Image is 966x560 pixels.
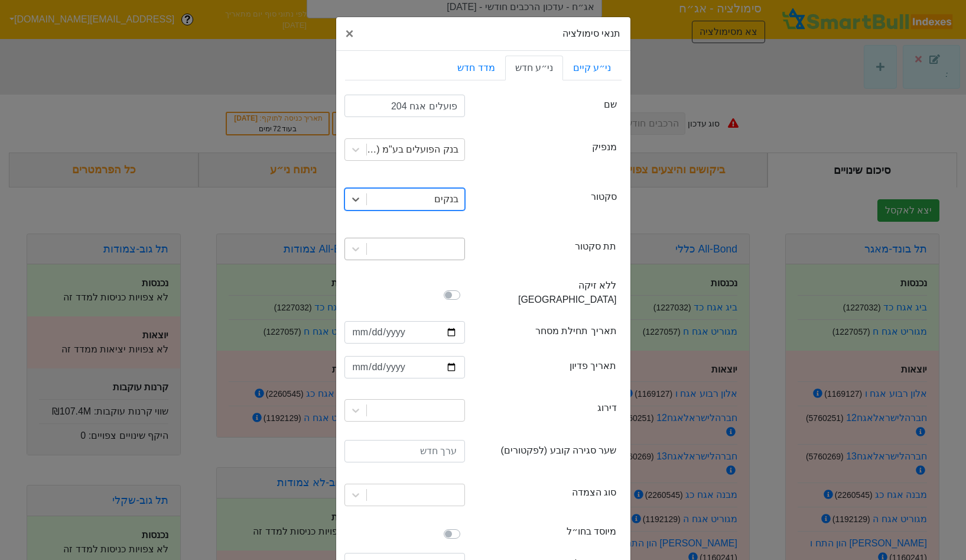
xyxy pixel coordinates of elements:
[592,140,617,154] label: מנפיק
[505,56,563,80] a: ני״ע חדש
[434,192,458,206] div: בנקים
[346,25,354,41] span: ×
[479,279,617,307] label: ללא זיקה [GEOGRAPHIC_DATA]
[597,401,617,415] label: דירוג
[604,98,617,112] label: שם
[501,444,617,458] label: שער סגירה קובע (לפקטורים)
[336,17,630,51] div: תנאי סימולציה
[570,359,616,373] label: תאריך פדיון
[535,324,617,338] label: תאריך תחילת מסחר
[575,239,616,254] label: תת סקטור
[563,56,621,80] a: ני״ע קיים
[366,143,458,157] div: בנק הפועלים בע"מ (662)
[567,525,616,539] label: מיוסד בחו״ל
[344,95,465,117] input: ערך חדש
[572,485,616,500] label: סוג הצמדה
[344,440,465,462] input: ערך חדש
[447,56,505,80] a: מדד חדש
[591,190,617,204] label: סקטור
